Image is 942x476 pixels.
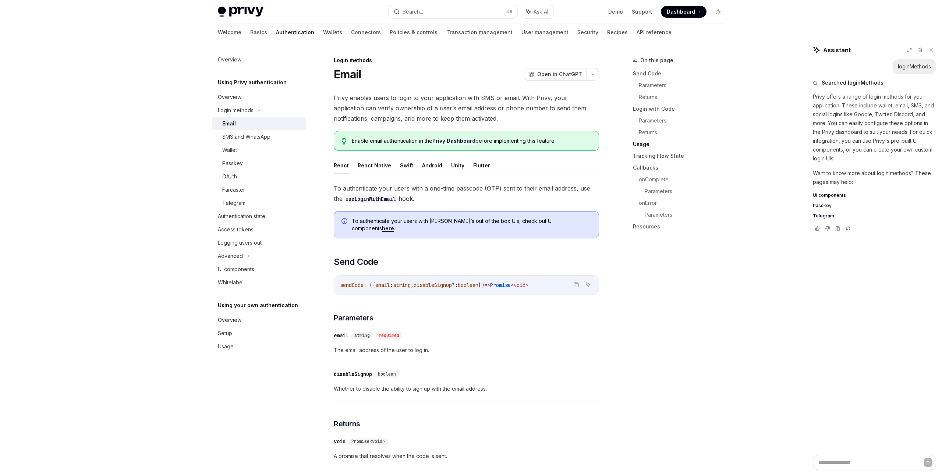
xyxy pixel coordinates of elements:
[639,79,730,91] a: Parameters
[813,213,936,219] a: Telegram
[218,93,241,102] div: Overview
[218,212,265,221] div: Authentication state
[484,282,490,288] span: =>
[212,263,306,276] a: UI components
[393,282,411,288] span: string
[323,24,342,41] a: Wallets
[218,301,298,310] h5: Using your own authentication
[822,79,883,86] span: Searched loginMethods
[639,91,730,103] a: Returns
[340,282,364,288] span: sendCode
[607,24,628,41] a: Recipes
[334,93,599,124] span: Privy enables users to login to your application with SMS or email. With Privy, your application ...
[376,332,402,339] div: required
[667,8,695,15] span: Dashboard
[212,157,306,170] a: Passkey
[583,280,593,289] button: Ask AI
[218,278,244,287] div: Whitelabel
[212,143,306,157] a: Wallet
[637,24,672,41] a: API reference
[389,5,517,18] button: Search...⌘K
[212,236,306,249] a: Logging users out
[608,8,623,15] a: Demo
[924,458,932,467] button: Send message
[218,7,263,17] img: light logo
[639,115,730,127] a: Parameters
[390,282,393,288] span: :
[639,127,730,138] a: Returns
[334,346,599,355] span: The email address of the user to log in.
[334,68,361,81] h1: Email
[212,53,306,66] a: Overview
[537,71,582,78] span: Open in ChatGPT
[341,218,349,225] svg: Info
[411,282,414,288] span: ,
[446,24,513,41] a: Transaction management
[813,169,936,187] p: Want to know more about login methods? These pages may help:
[451,157,464,174] button: Unity
[212,117,306,130] a: Email
[640,56,673,65] span: On this page
[351,438,385,444] span: Promise<void>
[334,57,599,64] div: Login methods
[222,159,243,168] div: Passkey
[222,132,270,141] div: SMS and WhatsApp
[639,197,730,209] a: onError
[212,130,306,143] a: SMS and WhatsApp
[334,313,373,323] span: Parameters
[823,46,851,54] span: Assistant
[382,225,394,232] a: here
[334,384,599,393] span: Whether to disable the ability to sign up with the email address.
[218,24,241,41] a: Welcome
[218,225,254,234] div: Access tokens
[505,9,513,15] span: ⌘ K
[358,157,391,174] button: React Native
[218,316,241,324] div: Overview
[645,209,730,221] a: Parameters
[334,332,348,339] div: email
[212,210,306,223] a: Authentication state
[212,196,306,210] a: Telegram
[364,282,375,288] span: : ({
[521,24,569,41] a: User management
[334,183,599,204] span: To authenticate your users with a one-time passcode (OTP) sent to their email address, use the hook.
[212,170,306,183] a: OAuth
[525,282,528,288] span: >
[343,195,399,203] code: useLoginWithEmail
[212,313,306,327] a: Overview
[414,282,452,288] span: disableSignup
[334,452,599,461] span: A promise that resolves when the code is sent.
[218,238,262,247] div: Logging users out
[813,203,936,209] a: Passkey
[633,150,730,162] a: Tracking Flow State
[521,5,553,18] button: Ask AI
[334,157,349,174] button: React
[222,172,237,181] div: OAuth
[218,106,254,115] div: Login methods
[432,138,475,144] a: Privy Dashboard
[524,68,587,81] button: Open in ChatGPT
[577,24,598,41] a: Security
[712,6,724,18] button: Toggle dark mode
[478,282,484,288] span: })
[352,217,591,232] span: To authenticate your users with [PERSON_NAME]’s out of the box UIs, check out UI components .
[633,68,730,79] a: Send Code
[898,63,931,70] div: loginMethods
[422,157,442,174] button: Android
[354,333,370,338] span: string
[218,252,243,260] div: Advanced
[633,103,730,115] a: Login with Code
[341,138,347,145] svg: Tip
[276,24,314,41] a: Authentication
[222,146,237,154] div: Wallet
[639,174,730,185] a: onComplete
[632,8,652,15] a: Support
[334,256,378,268] span: Send Code
[534,8,548,15] span: Ask AI
[473,157,490,174] button: Flutter
[212,90,306,104] a: Overview
[400,157,413,174] button: Swift
[375,282,390,288] span: email
[813,92,936,163] p: Privy offers a range of login methods for your application. These include wallet, email, SMS, and...
[661,6,706,18] a: Dashboard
